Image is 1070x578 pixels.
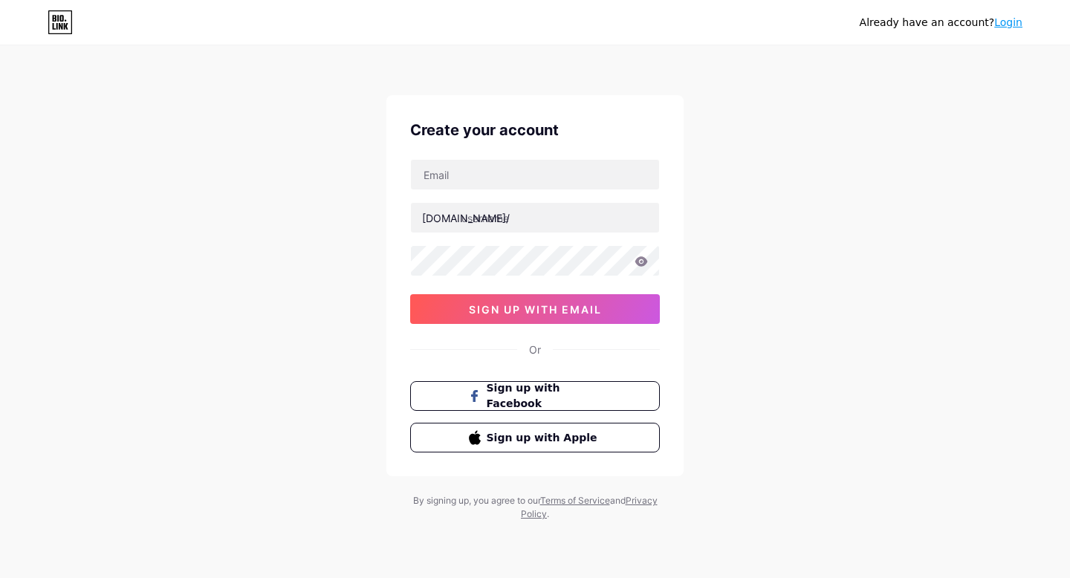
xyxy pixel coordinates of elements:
[994,16,1022,28] a: Login
[487,380,602,412] span: Sign up with Facebook
[860,15,1022,30] div: Already have an account?
[410,119,660,141] div: Create your account
[410,423,660,452] button: Sign up with Apple
[469,303,602,316] span: sign up with email
[410,294,660,324] button: sign up with email
[409,494,661,521] div: By signing up, you agree to our and .
[410,381,660,411] button: Sign up with Facebook
[487,430,602,446] span: Sign up with Apple
[540,495,610,506] a: Terms of Service
[529,342,541,357] div: Or
[411,160,659,189] input: Email
[422,210,510,226] div: [DOMAIN_NAME]/
[411,203,659,233] input: username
